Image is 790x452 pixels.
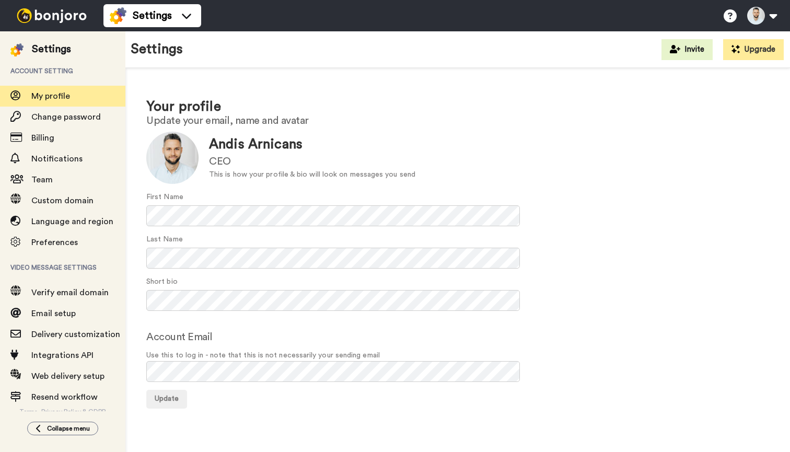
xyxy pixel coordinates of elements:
div: This is how your profile & bio will look on messages you send [209,169,415,180]
img: bj-logo-header-white.svg [13,8,91,23]
h1: Settings [131,42,183,57]
span: Preferences [31,238,78,247]
label: Short bio [146,276,178,287]
span: My profile [31,92,70,100]
button: Upgrade [723,39,784,60]
div: CEO [209,154,415,169]
span: Settings [133,8,172,23]
label: First Name [146,192,183,203]
span: Billing [31,134,54,142]
span: Custom domain [31,196,94,205]
span: Team [31,176,53,184]
span: Integrations API [31,351,94,360]
span: Collapse menu [47,424,90,433]
h1: Your profile [146,99,769,114]
button: Update [146,390,187,409]
span: Resend workflow [31,393,98,401]
span: Delivery customization [31,330,120,339]
button: Invite [661,39,713,60]
span: Notifications [31,155,83,163]
span: Verify email domain [31,288,109,297]
label: Account Email [146,329,213,345]
span: Update [155,395,179,402]
span: Email setup [31,309,76,318]
label: Last Name [146,234,183,245]
span: Use this to log in - note that this is not necessarily your sending email [146,350,769,361]
img: settings-colored.svg [10,43,24,56]
span: Change password [31,113,101,121]
img: settings-colored.svg [110,7,126,24]
button: Collapse menu [27,422,98,435]
span: Web delivery setup [31,372,104,380]
div: Andis Arnicans [209,135,415,154]
span: Language and region [31,217,113,226]
h2: Update your email, name and avatar [146,115,769,126]
div: Settings [32,42,71,56]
